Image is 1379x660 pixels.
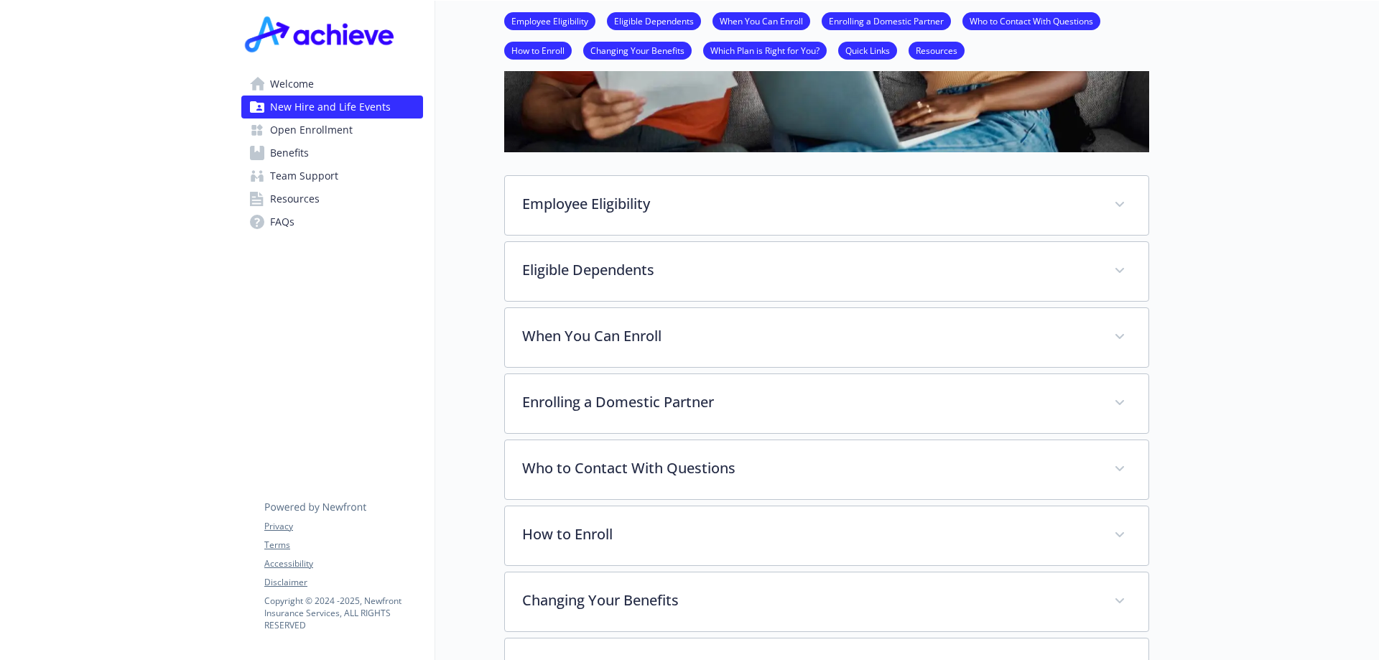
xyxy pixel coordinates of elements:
span: New Hire and Life Events [270,96,391,118]
p: Eligible Dependents [522,259,1097,281]
span: Open Enrollment [270,118,353,141]
a: Which Plan is Right for You? [703,43,827,57]
p: How to Enroll [522,524,1097,545]
span: Team Support [270,164,338,187]
a: Eligible Dependents [607,14,701,27]
a: Terms [264,539,422,552]
a: Resources [909,43,965,57]
span: FAQs [270,210,294,233]
p: Enrolling a Domestic Partner [522,391,1097,413]
div: When You Can Enroll [505,308,1148,367]
a: Privacy [264,520,422,533]
a: Who to Contact With Questions [962,14,1100,27]
div: Who to Contact With Questions [505,440,1148,499]
div: Enrolling a Domestic Partner [505,374,1148,433]
div: How to Enroll [505,506,1148,565]
p: Copyright © 2024 - 2025 , Newfront Insurance Services, ALL RIGHTS RESERVED [264,595,422,631]
a: Employee Eligibility [504,14,595,27]
a: Open Enrollment [241,118,423,141]
a: Disclaimer [264,576,422,589]
a: When You Can Enroll [712,14,810,27]
span: Welcome [270,73,314,96]
span: Benefits [270,141,309,164]
a: Enrolling a Domestic Partner [822,14,951,27]
a: FAQs [241,210,423,233]
a: Resources [241,187,423,210]
a: New Hire and Life Events [241,96,423,118]
p: Employee Eligibility [522,193,1097,215]
a: Quick Links [838,43,897,57]
a: Benefits [241,141,423,164]
p: Changing Your Benefits [522,590,1097,611]
a: Changing Your Benefits [583,43,692,57]
div: Changing Your Benefits [505,572,1148,631]
p: When You Can Enroll [522,325,1097,347]
a: Team Support [241,164,423,187]
p: Who to Contact With Questions [522,457,1097,479]
div: Employee Eligibility [505,176,1148,235]
a: How to Enroll [504,43,572,57]
span: Resources [270,187,320,210]
a: Welcome [241,73,423,96]
div: Eligible Dependents [505,242,1148,301]
a: Accessibility [264,557,422,570]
